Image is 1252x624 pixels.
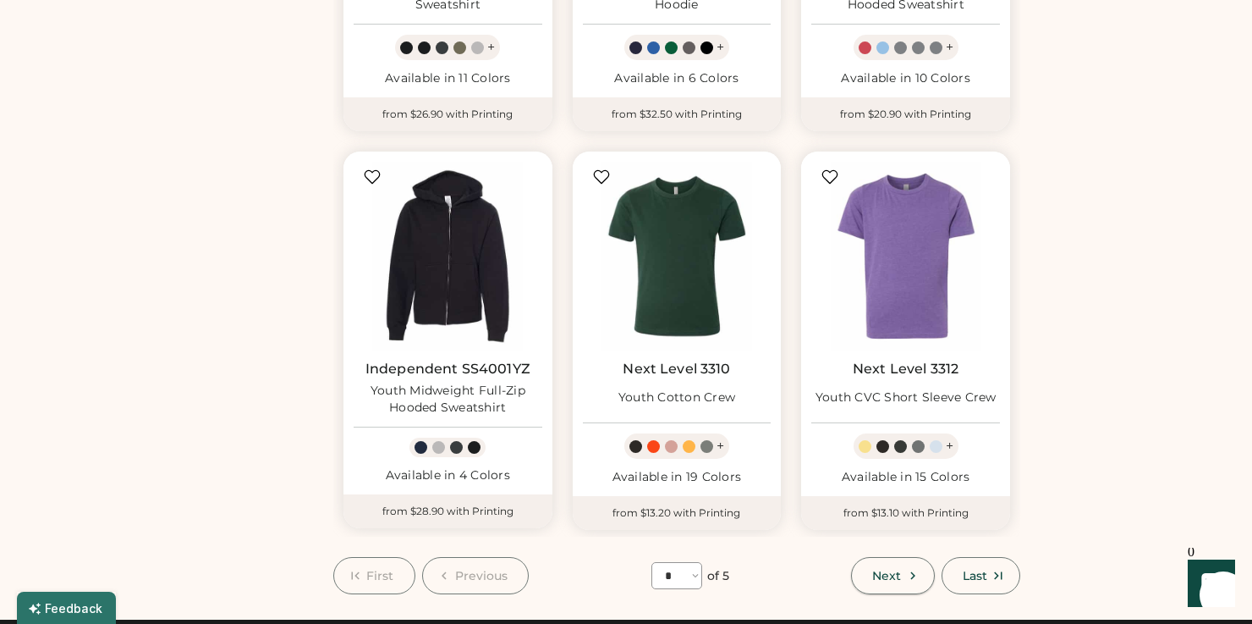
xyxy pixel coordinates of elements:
div: from $13.10 with Printing [801,496,1010,530]
div: Youth Cotton Crew [618,389,735,406]
span: Last [963,570,987,582]
div: of 5 [707,568,729,585]
button: Last [942,557,1020,594]
img: Independent Trading Co. SS4001YZ Youth Midweight Full-Zip Hooded Sweatshirt [354,162,542,351]
div: Available in 11 Colors [354,70,542,87]
div: + [946,38,953,57]
div: from $32.50 with Printing [573,97,782,131]
span: First [366,570,394,582]
div: + [946,437,953,456]
button: Previous [422,557,530,594]
a: Next Level 3310 [623,361,730,378]
div: Youth Midweight Full-Zip Hooded Sweatshirt [354,383,542,417]
div: + [487,38,495,57]
div: from $13.20 with Printing [573,496,782,530]
a: Independent SS4001YZ [365,361,530,378]
div: + [717,437,724,456]
div: from $28.90 with Printing [343,494,552,528]
div: Available in 6 Colors [583,70,772,87]
img: Next Level 3312 Youth CVC Short Sleeve Crew [811,162,1000,351]
div: from $26.90 with Printing [343,97,552,131]
span: Next [872,570,901,582]
div: + [717,38,724,57]
div: from $20.90 with Printing [801,97,1010,131]
span: Previous [455,570,508,582]
div: Available in 15 Colors [811,469,1000,486]
img: Next Level 3310 Youth Cotton Crew [583,162,772,351]
div: Youth CVC Short Sleeve Crew [815,389,997,406]
iframe: Front Chat [1172,548,1244,621]
div: Available in 19 Colors [583,469,772,486]
button: Next [851,557,934,594]
div: Available in 4 Colors [354,467,542,484]
div: Available in 10 Colors [811,70,1000,87]
button: First [333,557,415,594]
a: Next Level 3312 [853,361,958,378]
